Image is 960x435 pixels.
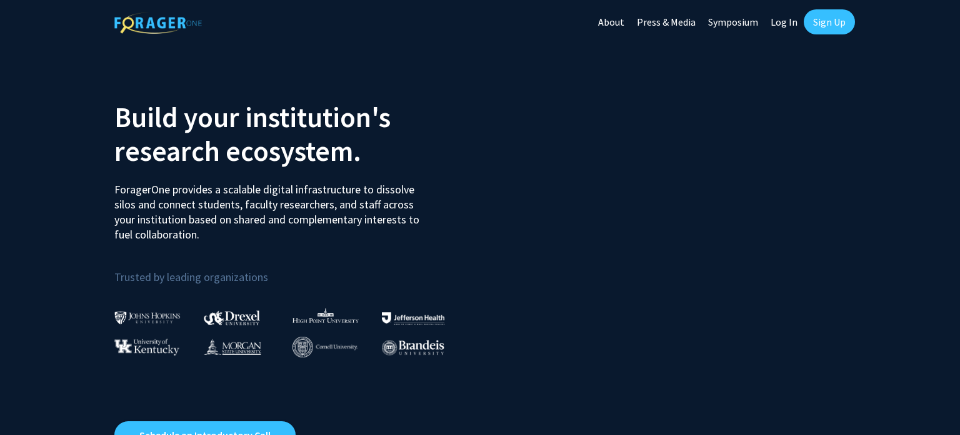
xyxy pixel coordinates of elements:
img: Brandeis University [382,340,444,356]
img: University of Kentucky [114,339,179,356]
img: Thomas Jefferson University [382,312,444,324]
h2: Build your institution's research ecosystem. [114,100,471,168]
p: Trusted by leading organizations [114,252,471,287]
img: Morgan State University [204,339,261,355]
img: Cornell University [292,337,357,357]
img: Drexel University [204,310,260,325]
img: Johns Hopkins University [114,311,181,324]
a: Sign Up [804,9,855,34]
p: ForagerOne provides a scalable digital infrastructure to dissolve silos and connect students, fac... [114,173,428,242]
img: ForagerOne Logo [114,12,202,34]
img: High Point University [292,308,359,323]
